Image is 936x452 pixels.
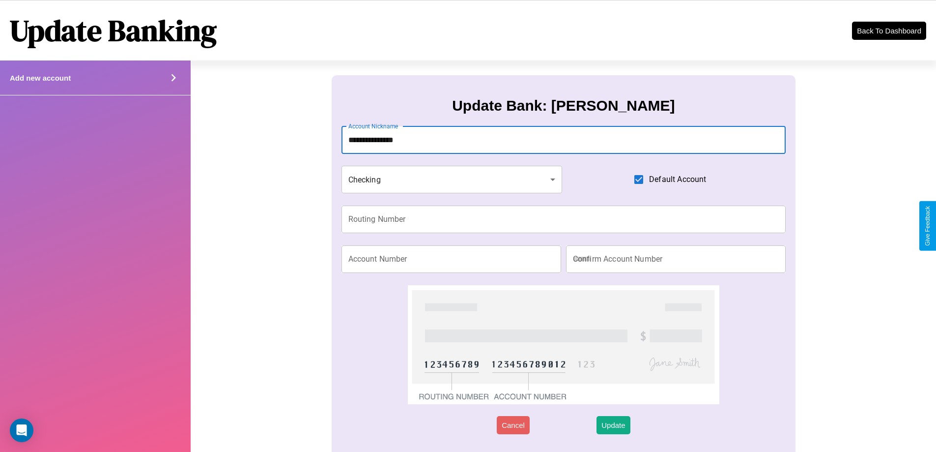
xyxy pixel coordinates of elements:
h3: Update Bank: [PERSON_NAME] [452,97,675,114]
label: Account Nickname [348,122,398,130]
button: Back To Dashboard [852,22,926,40]
div: Give Feedback [924,206,931,246]
div: Open Intercom Messenger [10,419,33,442]
button: Cancel [497,416,530,434]
span: Default Account [649,174,706,185]
button: Update [596,416,630,434]
h4: Add new account [10,74,71,82]
div: Checking [341,166,563,193]
h1: Update Banking [10,10,217,51]
img: check [408,285,719,404]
